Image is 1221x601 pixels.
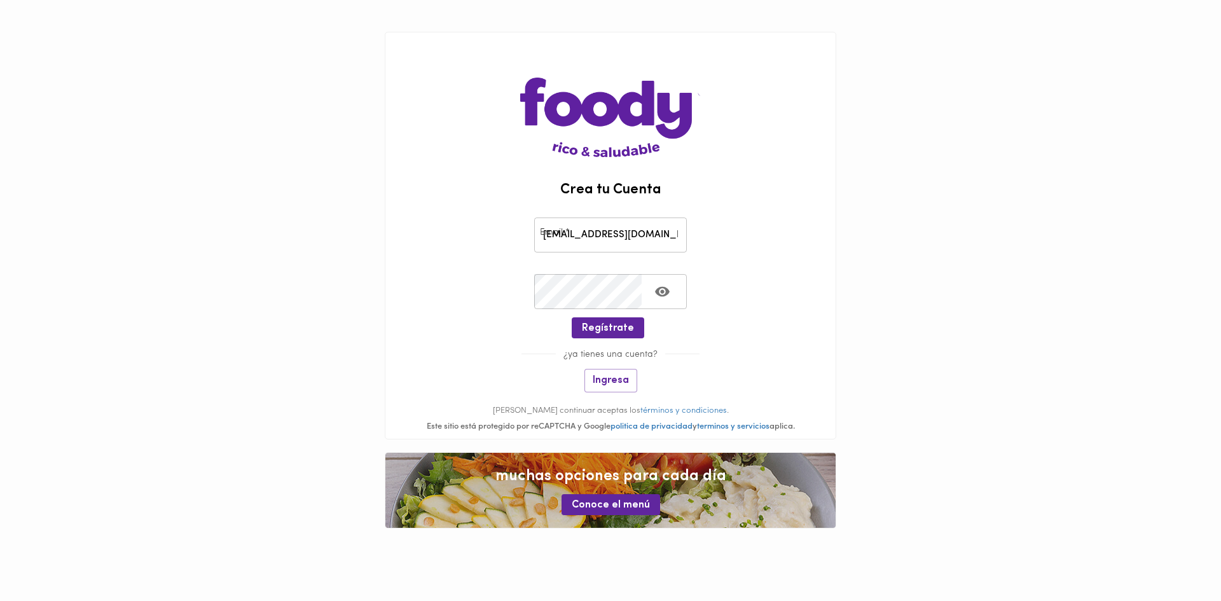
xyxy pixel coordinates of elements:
img: logo-main-page.png [520,32,700,157]
span: Conoce el menú [572,499,650,511]
h2: Crea tu Cuenta [385,183,836,198]
button: Toggle password visibility [647,276,678,307]
a: términos y condiciones [640,406,727,415]
a: terminos y servicios [697,422,769,431]
input: pepitoperez@gmail.com [534,218,687,252]
span: Ingresa [593,375,629,387]
iframe: Messagebird Livechat Widget [1147,527,1208,588]
button: Regístrate [572,317,644,338]
button: Conoce el menú [562,494,660,515]
span: Regístrate [582,322,634,335]
a: politica de privacidad [610,422,693,431]
span: muchas opciones para cada día [398,466,823,487]
button: Ingresa [584,369,637,392]
span: ¿ya tienes una cuenta? [556,350,665,359]
div: Este sitio está protegido por reCAPTCHA y Google y aplica. [385,421,836,433]
p: [PERSON_NAME] continuar aceptas los . [385,405,836,417]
